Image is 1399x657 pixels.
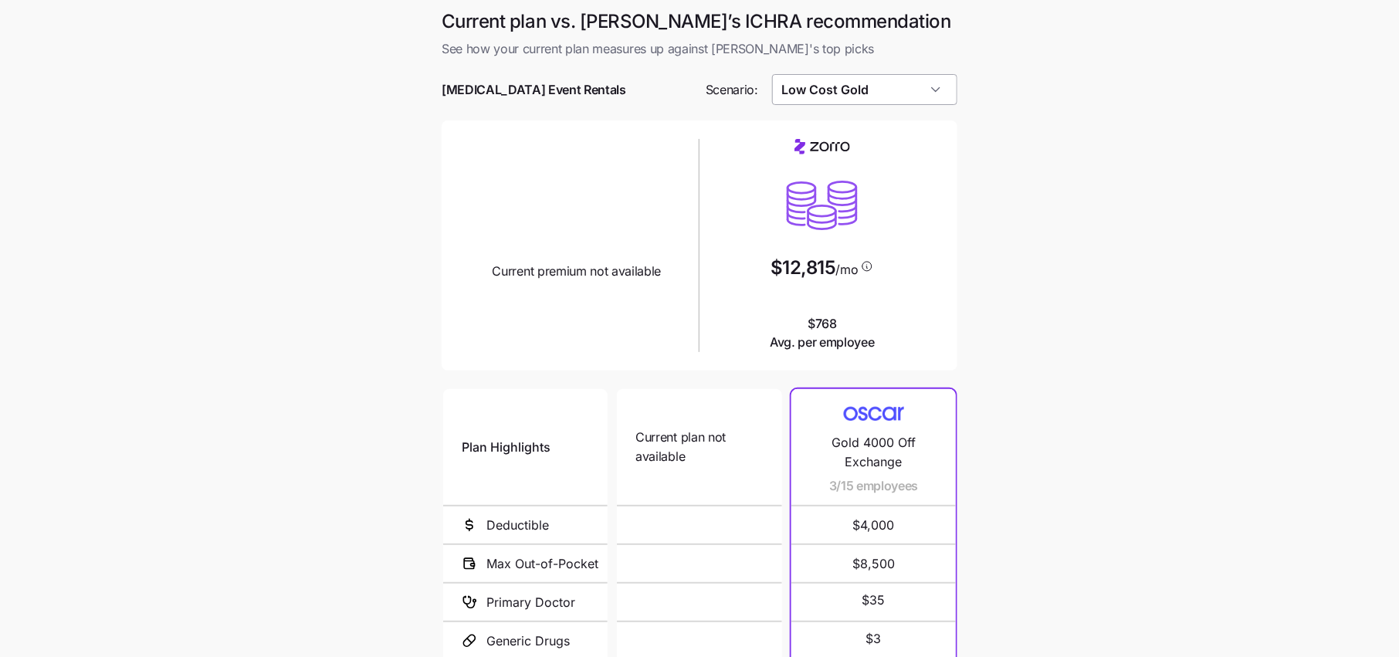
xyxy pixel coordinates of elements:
span: Current plan not available [635,428,763,466]
span: Deductible [486,516,549,535]
span: Max Out-of-Pocket [486,554,598,574]
span: Primary Doctor [486,593,575,612]
span: Plan Highlights [462,438,550,457]
img: Carrier [843,398,905,428]
span: $12,815 [771,259,836,277]
span: $3 [866,629,882,649]
span: [MEDICAL_DATA] Event Rentals [442,80,626,100]
span: Avg. per employee [770,333,875,352]
span: Generic Drugs [486,632,570,651]
span: $4,000 [810,506,937,544]
span: $8,500 [810,545,937,582]
span: 3/15 employees [829,476,919,496]
span: /mo [836,263,859,276]
span: Scenario: [706,80,758,100]
span: Current premium not available [493,262,662,281]
span: Gold 4000 Off Exchange [810,433,937,472]
span: $35 [862,591,886,610]
span: See how your current plan measures up against [PERSON_NAME]'s top picks [442,39,957,59]
span: $768 [770,314,875,353]
h1: Current plan vs. [PERSON_NAME]’s ICHRA recommendation [442,9,957,33]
